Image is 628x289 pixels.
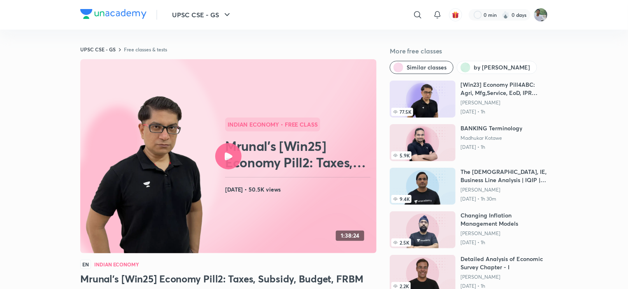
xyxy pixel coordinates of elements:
[452,11,459,18] img: avatar
[457,61,537,74] button: by Mrunal Patel
[461,99,548,106] a: [PERSON_NAME]
[461,255,548,271] h6: Detailed Analysis of Economic Survey Chapter - I
[80,9,147,19] img: Company Logo
[80,260,91,269] span: EN
[461,211,548,228] h6: Changing Inflation Management Models
[80,46,116,53] a: UPSC CSE - GS
[391,151,412,160] span: 5.9K
[407,63,447,72] span: Similar classes
[502,11,510,19] img: streak
[80,272,377,285] h3: Mrunal’s [Win25] Economy Pill2: Taxes, Subsidy, Budget, FRBM
[391,238,411,247] span: 2.5K
[474,63,530,72] span: by Mrunal Patel
[225,184,373,195] h4: [DATE] • 50.5K views
[390,46,548,56] h5: More free classes
[449,8,462,21] button: avatar
[390,61,454,74] button: Similar classes
[461,274,548,280] a: [PERSON_NAME]
[80,9,147,21] a: Company Logo
[461,124,522,132] h6: BANKING Terminology
[461,230,548,237] a: [PERSON_NAME]
[391,108,413,116] span: 77.5K
[461,135,522,141] a: Madhukar Kotawe
[461,187,548,193] a: [PERSON_NAME]
[391,195,412,203] span: 9.4K
[124,46,167,53] a: Free classes & tests
[225,138,373,171] h2: Mrunal’s [Win25] Economy Pill2: Taxes, Subsidy, Budget, FRBM
[461,144,522,150] p: [DATE] • 1h
[461,239,548,246] p: [DATE] • 1h
[94,262,139,267] h4: Indian Economy
[461,109,548,115] p: [DATE] • 1h
[341,232,359,239] h4: 1:38:24
[461,168,548,184] h6: The [DEMOGRAPHIC_DATA], IE, Business Line Analysis | IQIP | [DATE]
[167,7,237,23] button: UPSC CSE - GS
[461,81,548,97] h6: [Win23] Economy Pill4ABC: Agri, Mfg,Service, EoD, IPR update
[534,8,548,22] img: iSmart Roshan
[461,196,548,202] p: [DATE] • 1h 30m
